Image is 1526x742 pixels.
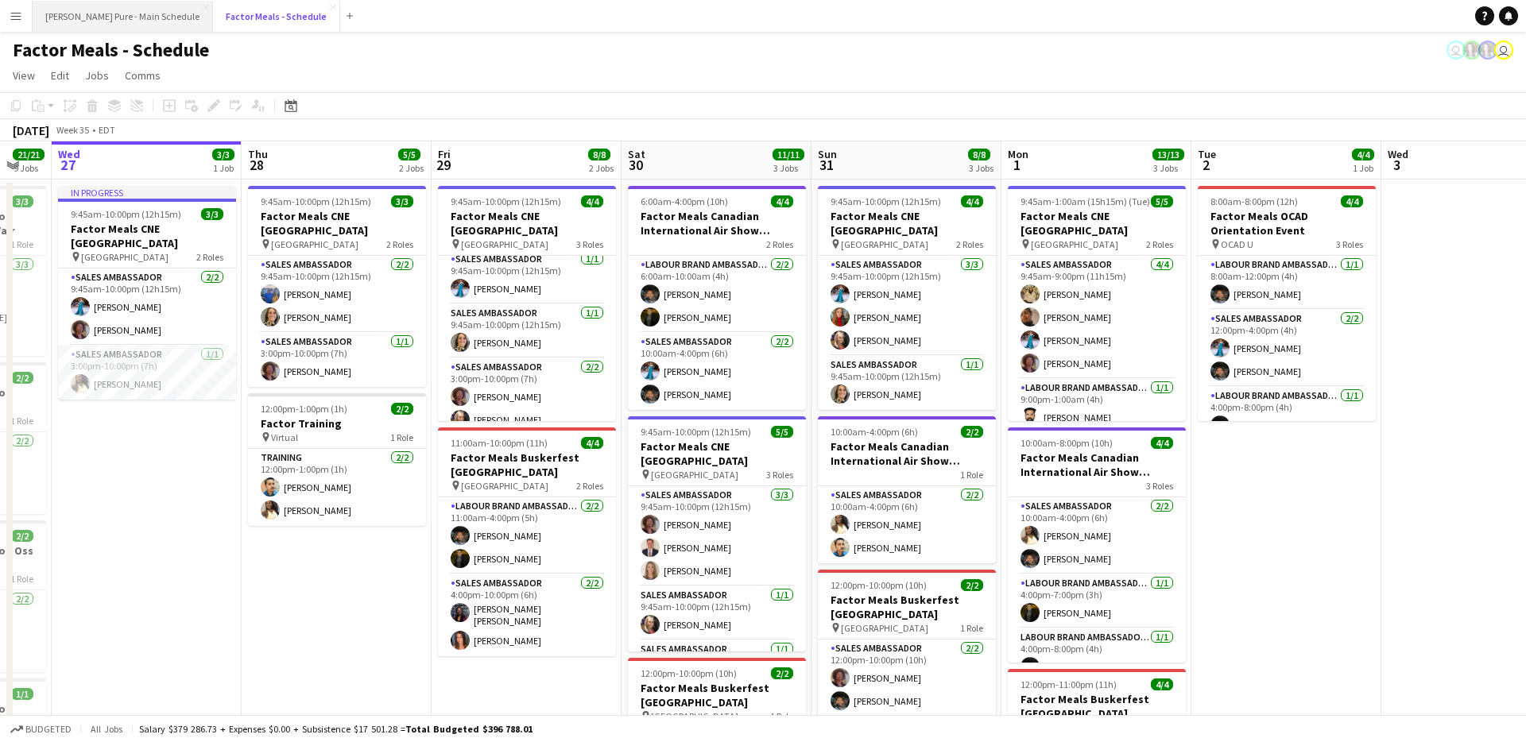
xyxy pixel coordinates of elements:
a: Jobs [79,65,115,86]
div: 9:45am-10:00pm (12h15m)4/4Factor Meals CNE [GEOGRAPHIC_DATA] [GEOGRAPHIC_DATA]2 RolesSales Ambass... [818,186,996,410]
app-card-role: Sales Ambassador1/13:00pm-10:00pm (7h)[PERSON_NAME] [58,346,236,400]
span: 2 Roles [766,238,793,250]
span: 2/2 [771,667,793,679]
app-card-role: Labour Brand Ambassadors1/14:00pm-8:00pm (4h)[PERSON_NAME] [1008,628,1186,682]
span: 4/4 [581,437,603,449]
app-card-role: Labour Brand Ambassadors1/18:00am-12:00pm (4h)[PERSON_NAME] [1198,256,1376,310]
span: 1 [1005,156,1028,174]
div: 1 Job [213,162,234,174]
h3: Factor Meals CNE [GEOGRAPHIC_DATA] [248,209,426,238]
span: Wed [1388,147,1408,161]
span: 3/3 [212,149,234,160]
span: 3/3 [391,195,413,207]
app-card-role: Sales Ambassador1/19:45am-10:00pm (12h15m)[PERSON_NAME] [818,356,996,410]
span: 4/4 [771,195,793,207]
app-card-role: Labour Brand Ambassadors1/19:00pm-1:00am (4h)[PERSON_NAME] [1008,379,1186,433]
h3: Factor Meals CNE [GEOGRAPHIC_DATA] [58,222,236,250]
span: [GEOGRAPHIC_DATA] [841,238,928,250]
h1: Factor Meals - Schedule [13,38,209,62]
span: 1 Role [10,238,33,250]
h3: Factor Meals CNE [GEOGRAPHIC_DATA] [818,209,996,238]
span: 2/2 [961,579,983,591]
app-job-card: 6:00am-4:00pm (10h)4/4Factor Meals Canadian International Air Show [GEOGRAPHIC_DATA]2 RolesLabour... [628,186,806,410]
div: In progress [58,186,236,199]
h3: Factor Meals CNE [GEOGRAPHIC_DATA] [438,209,616,238]
span: 2 [1195,156,1216,174]
span: 5/5 [1151,195,1173,207]
app-card-role: Sales Ambassador1/19:45am-10:00pm (12h15m)[PERSON_NAME] [628,586,806,640]
app-card-role: Sales Ambassador2/24:00pm-10:00pm (6h)[PERSON_NAME] [PERSON_NAME][PERSON_NAME] [438,574,616,656]
span: 2 Roles [576,480,603,492]
span: Mon [1008,147,1028,161]
span: 11:00am-10:00pm (11h) [451,437,548,449]
h3: Factor Meals Canadian International Air Show [GEOGRAPHIC_DATA] [1008,450,1186,479]
div: 1 Job [1353,162,1373,174]
div: 3 Jobs [773,162,804,174]
app-card-role: Sales Ambassador2/212:00pm-10:00pm (10h)[PERSON_NAME][PERSON_NAME] [818,640,996,717]
div: Salary $379 286.73 + Expenses $0.00 + Subsistence $17 501.28 = [139,723,533,735]
app-card-role: Sales Ambassador3/39:45am-10:00pm (12h15m)[PERSON_NAME][PERSON_NAME][PERSON_NAME] [818,256,996,356]
app-job-card: 9:45am-1:00am (15h15m) (Tue)5/5Factor Meals CNE [GEOGRAPHIC_DATA] [GEOGRAPHIC_DATA]2 RolesSales A... [1008,186,1186,421]
h3: Factor Meals Canadian International Air Show [GEOGRAPHIC_DATA] [818,439,996,468]
span: Week 35 [52,124,92,136]
span: Comms [125,68,161,83]
span: 1 Role [10,415,33,427]
span: 4/4 [581,195,603,207]
span: [GEOGRAPHIC_DATA] [651,469,738,481]
a: Edit [45,65,76,86]
span: OCAD U [1221,238,1253,250]
span: 30 [626,156,645,174]
span: 12:00pm-10:00pm (10h) [641,667,737,679]
span: Fri [438,147,451,161]
span: 3 Roles [1336,238,1363,250]
span: 13/13 [1152,149,1184,160]
span: Sat [628,147,645,161]
span: Budgeted [25,724,72,735]
app-card-role: Sales Ambassador1/13:00pm-10:00pm (7h)[PERSON_NAME] [248,333,426,387]
app-job-card: 8:00am-8:00pm (12h)4/4Factor Meals OCAD Orientation Event OCAD U3 RolesLabour Brand Ambassadors1/... [1198,186,1376,421]
span: 12:00pm-11:00pm (11h) [1021,678,1117,690]
span: Jobs [85,68,109,83]
div: 10:00am-4:00pm (6h)2/2Factor Meals Canadian International Air Show [GEOGRAPHIC_DATA]1 RoleSales A... [818,416,996,563]
app-card-role: Sales Ambassador2/29:45am-10:00pm (12h15m)[PERSON_NAME][PERSON_NAME] [248,256,426,333]
span: Total Budgeted $396 788.01 [405,723,533,735]
span: 31 [815,156,837,174]
app-card-role: Labour Brand Ambassadors1/14:00pm-7:00pm (3h)[PERSON_NAME] [1008,574,1186,628]
div: 12:00pm-1:00pm (1h)2/2Factor Training Virtual1 RoleTraining2/212:00pm-1:00pm (1h)[PERSON_NAME][PE... [248,393,426,526]
h3: Factor Meals Buskerfest [GEOGRAPHIC_DATA] [628,681,806,709]
div: 2 Jobs [589,162,614,174]
app-job-card: 12:00pm-10:00pm (10h)2/2Factor Meals Buskerfest [GEOGRAPHIC_DATA] [GEOGRAPHIC_DATA]1 RoleSales Am... [818,570,996,717]
h3: Factor Meals Canadian International Air Show [GEOGRAPHIC_DATA] [628,209,806,238]
span: 4/4 [1341,195,1363,207]
span: 9:45am-10:00pm (12h15m) [641,426,751,438]
span: [GEOGRAPHIC_DATA] [1031,238,1118,250]
span: 3 Roles [576,238,603,250]
span: 4/4 [961,195,983,207]
div: In progress9:45am-10:00pm (12h15m)3/3Factor Meals CNE [GEOGRAPHIC_DATA] [GEOGRAPHIC_DATA]2 RolesS... [58,186,236,400]
span: 12:00pm-1:00pm (1h) [261,403,347,415]
span: 8:00am-8:00pm (12h) [1210,195,1298,207]
span: 1 Role [10,573,33,585]
span: 1 Role [960,622,983,634]
div: 9:45am-10:00pm (12h15m)5/5Factor Meals CNE [GEOGRAPHIC_DATA] [GEOGRAPHIC_DATA]3 RolesSales Ambass... [628,416,806,651]
span: 9:45am-10:00pm (12h15m) [71,208,181,220]
app-card-role: Sales Ambassador2/210:00am-4:00pm (6h)[PERSON_NAME][PERSON_NAME] [628,333,806,410]
app-card-role: Labour Brand Ambassadors1/14:00pm-8:00pm (4h)[PERSON_NAME] [1198,387,1376,441]
h3: Factor Meals Buskerfest [GEOGRAPHIC_DATA] [818,593,996,621]
div: 9:45am-10:00pm (12h15m)3/3Factor Meals CNE [GEOGRAPHIC_DATA] [GEOGRAPHIC_DATA]2 RolesSales Ambass... [248,186,426,387]
app-job-card: 9:45am-10:00pm (12h15m)4/4Factor Meals CNE [GEOGRAPHIC_DATA] [GEOGRAPHIC_DATA]3 RolesSales Ambass... [438,186,616,421]
span: 11/11 [773,149,804,160]
span: Thu [248,147,268,161]
app-card-role: Sales Ambassador2/212:00pm-4:00pm (4h)[PERSON_NAME][PERSON_NAME] [1198,310,1376,387]
span: 2/2 [11,372,33,384]
span: Sun [818,147,837,161]
app-card-role: Labour Brand Ambassadors2/211:00am-4:00pm (5h)[PERSON_NAME][PERSON_NAME] [438,497,616,574]
span: 1 Role [960,469,983,481]
button: Factor Meals - Schedule [213,1,340,32]
span: View [13,68,35,83]
div: [DATE] [13,122,49,138]
div: 11:00am-10:00pm (11h)4/4Factor Meals Buskerfest [GEOGRAPHIC_DATA] [GEOGRAPHIC_DATA]2 RolesLabour ... [438,427,616,656]
app-card-role: Sales Ambassador1/19:45am-10:00pm (12h15m)[PERSON_NAME] [438,304,616,358]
